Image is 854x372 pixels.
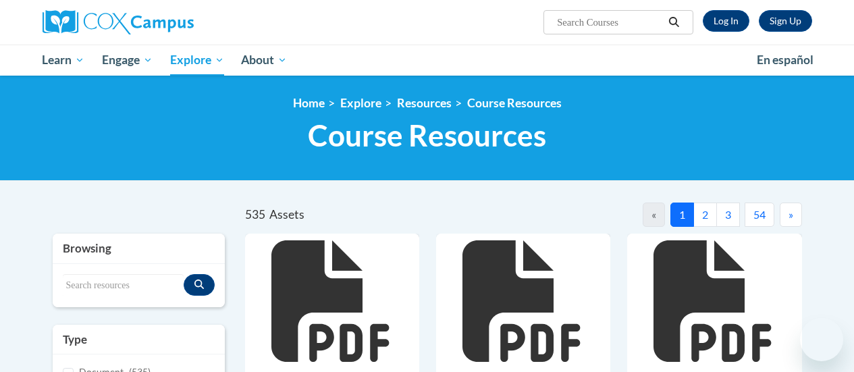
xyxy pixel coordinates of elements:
[269,207,304,221] span: Assets
[241,52,287,68] span: About
[340,96,381,110] a: Explore
[757,53,813,67] span: En español
[63,331,215,348] h3: Type
[789,208,793,221] span: »
[102,52,153,68] span: Engage
[43,10,286,34] a: Cox Campus
[293,96,325,110] a: Home
[780,203,802,227] button: Next
[745,203,774,227] button: 54
[664,14,684,30] button: Search
[703,10,749,32] a: Log In
[716,203,740,227] button: 3
[42,52,84,68] span: Learn
[670,203,694,227] button: 1
[63,274,184,297] input: Search resources
[93,45,161,76] a: Engage
[245,207,265,221] span: 535
[397,96,452,110] a: Resources
[184,274,215,296] button: Search resources
[467,96,562,110] a: Course Resources
[43,10,194,34] img: Cox Campus
[556,14,664,30] input: Search Courses
[693,203,717,227] button: 2
[63,240,215,257] h3: Browsing
[170,52,224,68] span: Explore
[308,117,546,153] span: Course Resources
[759,10,812,32] a: Register
[32,45,822,76] div: Main menu
[161,45,233,76] a: Explore
[232,45,296,76] a: About
[748,46,822,74] a: En español
[800,318,843,361] iframe: Button to launch messaging window
[34,45,94,76] a: Learn
[523,203,802,227] nav: Pagination Navigation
